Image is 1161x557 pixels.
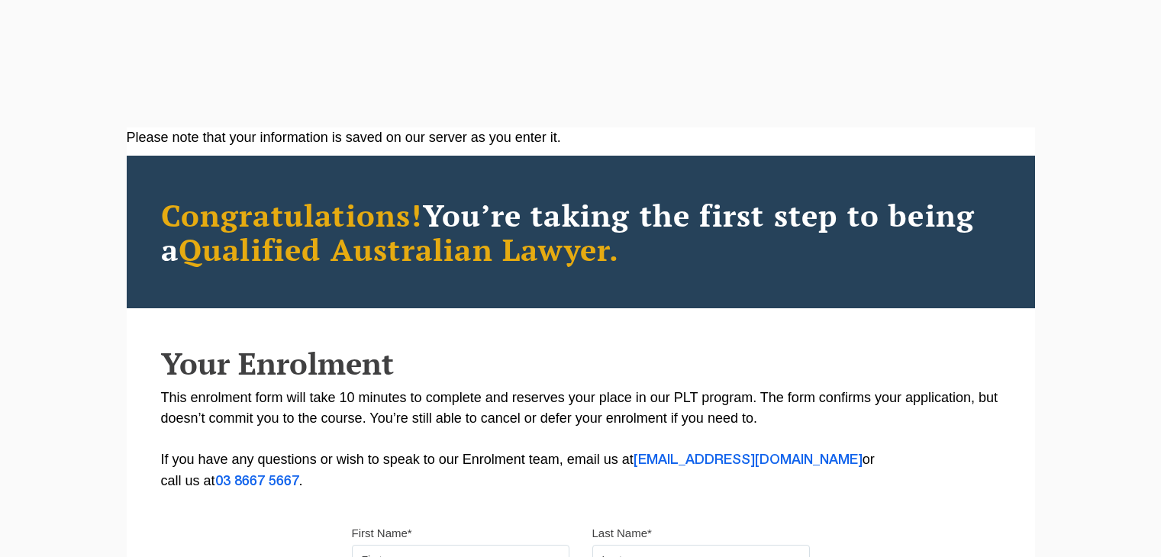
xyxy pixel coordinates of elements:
[179,229,620,269] span: Qualified Australian Lawyer.
[161,198,1001,266] h2: You’re taking the first step to being a
[127,127,1035,148] div: Please note that your information is saved on our server as you enter it.
[634,454,863,466] a: [EMAIL_ADDRESS][DOMAIN_NAME]
[352,526,412,541] label: First Name*
[161,388,1001,492] p: This enrolment form will take 10 minutes to complete and reserves your place in our PLT program. ...
[592,526,652,541] label: Last Name*
[215,475,299,488] a: 03 8667 5667
[161,195,423,235] span: Congratulations!
[161,346,1001,380] h2: Your Enrolment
